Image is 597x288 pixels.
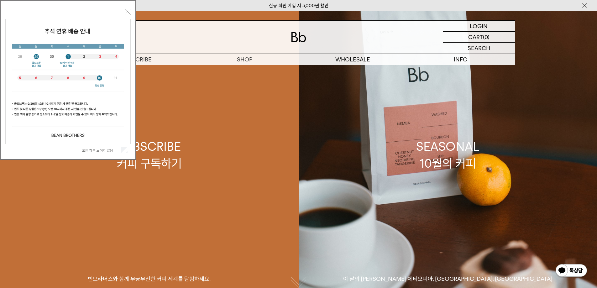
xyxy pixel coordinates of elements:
p: WHOLESALE [299,54,407,65]
img: 로고 [291,32,306,42]
a: 신규 회원 가입 시 3,000원 할인 [269,3,328,8]
a: SHOP [191,54,299,65]
img: 카카오톡 채널 1:1 채팅 버튼 [555,264,588,279]
p: (0) [483,32,490,42]
div: SEASONAL 10월의 커피 [416,138,479,171]
p: INFO [407,54,515,65]
img: 5e4d662c6b1424087153c0055ceb1a13_140731.jpg [6,19,130,144]
label: 오늘 하루 보이지 않음 [82,148,120,153]
p: SEARCH [468,43,490,54]
p: CART [468,32,483,42]
a: LOGIN [443,21,515,32]
button: 닫기 [125,9,131,14]
a: CART (0) [443,32,515,43]
div: SUBSCRIBE 커피 구독하기 [117,138,182,171]
p: LOGIN [470,21,488,31]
